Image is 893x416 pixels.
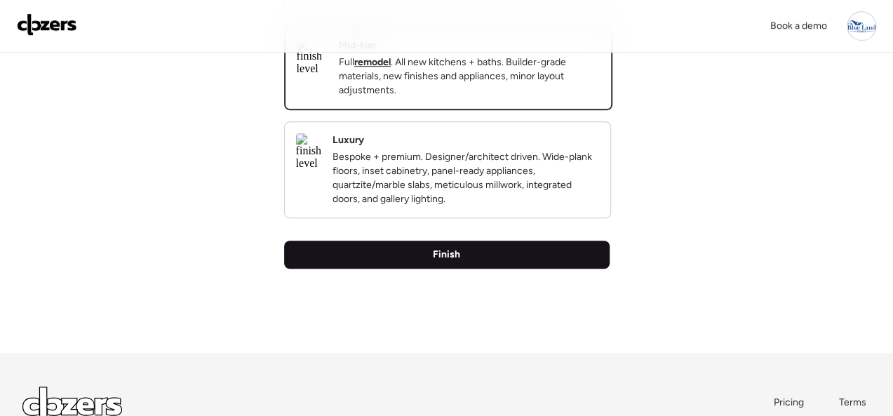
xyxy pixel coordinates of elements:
[774,396,804,408] span: Pricing
[296,133,321,170] img: finish level
[839,396,866,408] span: Terms
[770,20,827,32] span: Book a demo
[333,133,364,147] h2: Luxury
[17,13,77,36] img: Logo
[839,396,871,410] a: Terms
[433,248,460,262] span: Finish
[297,39,328,75] img: finish level
[333,150,599,206] p: Bespoke + premium. Designer/architect driven. Wide-plank floors, inset cabinetry, panel-ready app...
[354,56,391,68] strong: remodel
[339,55,600,98] p: Full . All new kitchens + baths. Builder-grade materials, new finishes and appliances, minor layo...
[774,396,805,410] a: Pricing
